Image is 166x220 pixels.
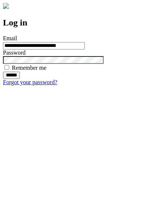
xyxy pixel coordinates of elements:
[3,49,25,56] label: Password
[12,65,46,71] label: Remember me
[3,79,57,85] a: Forgot your password?
[3,3,9,9] img: logo-4e3dc11c47720685a147b03b5a06dd966a58ff35d612b21f08c02c0306f2b779.png
[3,35,17,41] label: Email
[3,18,163,28] h2: Log in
